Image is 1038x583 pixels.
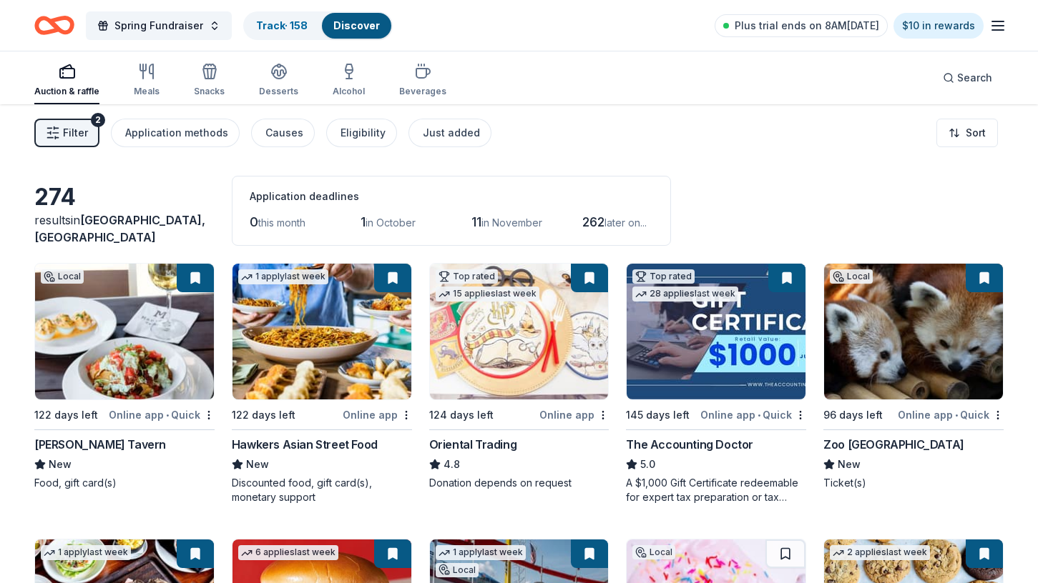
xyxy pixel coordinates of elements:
[194,57,225,104] button: Snacks
[134,57,160,104] button: Meals
[931,64,1004,92] button: Search
[114,17,203,34] span: Spring Fundraiser
[893,13,984,39] a: $10 in rewards
[399,86,446,97] div: Beverages
[259,57,298,104] button: Desserts
[735,17,879,34] span: Plus trial ends on 8AM[DATE]
[34,57,99,104] button: Auction & raffle
[259,86,298,97] div: Desserts
[333,19,380,31] a: Discover
[333,86,365,97] div: Alcohol
[399,57,446,104] button: Beverages
[715,14,888,37] a: Plus trial ends on 8AM[DATE]
[134,86,160,97] div: Meals
[333,57,365,104] button: Alcohol
[256,19,308,31] a: Track· 158
[194,86,225,97] div: Snacks
[957,69,992,86] span: Search
[34,86,99,97] div: Auction & raffle
[243,11,393,40] button: Track· 158Discover
[34,9,74,42] a: Home
[86,11,232,40] button: Spring Fundraiser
